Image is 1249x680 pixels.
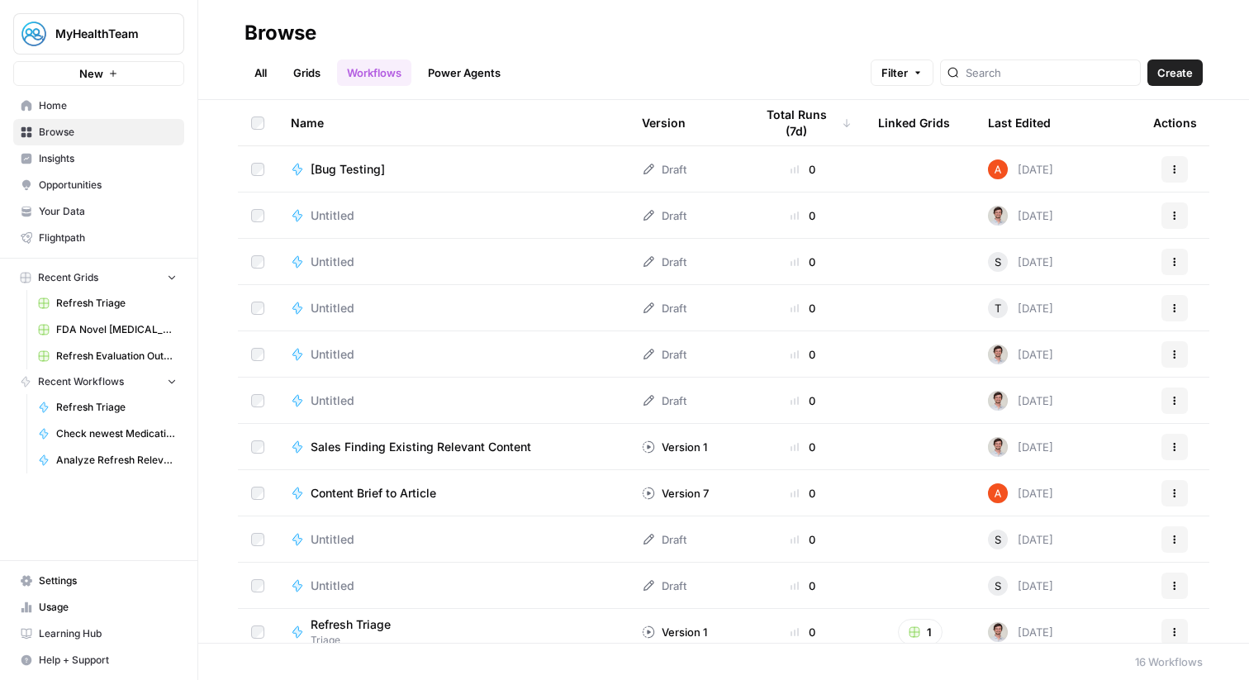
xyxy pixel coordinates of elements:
span: Your Data [39,204,177,219]
span: Opportunities [39,178,177,193]
div: [DATE] [988,622,1053,642]
span: Triage [311,633,404,648]
span: FDA Novel [MEDICAL_DATA] Approvals for 2025 [56,322,177,337]
a: Opportunities [13,172,184,198]
a: Refresh TriageTriage [291,616,615,648]
a: Content Brief to Article [291,485,615,502]
a: Home [13,93,184,119]
span: Flightpath [39,231,177,245]
div: 0 [754,254,852,270]
button: Workspace: MyHealthTeam [13,13,184,55]
button: Recent Grids [13,265,184,290]
span: Refresh Evaluation Outputs [56,349,177,364]
a: Untitled [291,531,615,548]
a: Grids [283,59,330,86]
div: Linked Grids [878,100,950,145]
span: Untitled [311,254,354,270]
div: [DATE] [988,206,1053,226]
span: New [79,65,103,82]
span: Filter [881,64,908,81]
div: 0 [754,624,852,640]
a: Learning Hub [13,621,184,647]
span: [Bug Testing] [311,161,385,178]
div: [DATE] [988,576,1053,596]
div: 0 [754,300,852,316]
div: 0 [754,161,852,178]
div: Draft [642,346,686,363]
span: Sales Finding Existing Relevant Content [311,439,531,455]
img: tdmuw9wfe40fkwq84phcceuazoww [988,206,1008,226]
a: Your Data [13,198,184,225]
span: Recent Workflows [38,374,124,389]
span: Untitled [311,300,354,316]
div: Version [642,100,686,145]
div: 0 [754,578,852,594]
span: Usage [39,600,177,615]
a: Untitled [291,207,615,224]
span: Refresh Triage [56,400,177,415]
a: Insights [13,145,184,172]
a: Untitled [291,392,615,409]
div: [DATE] [988,530,1053,549]
div: Draft [642,578,686,594]
div: [DATE] [988,483,1053,503]
div: Version 1 [642,624,707,640]
div: 0 [754,346,852,363]
img: tdmuw9wfe40fkwq84phcceuazoww [988,622,1008,642]
div: Actions [1153,100,1197,145]
div: [DATE] [988,159,1053,179]
a: Flightpath [13,225,184,251]
div: Draft [642,531,686,548]
a: All [245,59,277,86]
span: Analyze Refresh Relevancy [56,453,177,468]
img: tdmuw9wfe40fkwq84phcceuazoww [988,391,1008,411]
img: cje7zb9ux0f2nqyv5qqgv3u0jxek [988,159,1008,179]
span: Browse [39,125,177,140]
div: Version 1 [642,439,707,455]
div: Draft [642,161,686,178]
img: cje7zb9ux0f2nqyv5qqgv3u0jxek [988,483,1008,503]
a: Untitled [291,578,615,594]
span: Refresh Triage [311,616,391,633]
div: 0 [754,207,852,224]
div: Browse [245,20,316,46]
div: Draft [642,392,686,409]
div: Draft [642,207,686,224]
img: MyHealthTeam Logo [19,19,49,49]
span: Untitled [311,578,354,594]
a: Power Agents [418,59,511,86]
span: Untitled [311,392,354,409]
a: Refresh Evaluation Outputs [31,343,184,369]
a: Usage [13,594,184,621]
span: Check newest Medications [56,426,177,441]
a: Refresh Triage [31,394,184,421]
span: Learning Hub [39,626,177,641]
a: Check newest Medications [31,421,184,447]
button: Filter [871,59,933,86]
div: Draft [642,300,686,316]
div: [DATE] [988,252,1053,272]
span: Insights [39,151,177,166]
span: Untitled [311,531,354,548]
a: [Bug Testing] [291,161,615,178]
span: Settings [39,573,177,588]
img: tdmuw9wfe40fkwq84phcceuazoww [988,437,1008,457]
button: 1 [898,619,943,645]
div: 0 [754,392,852,409]
span: Untitled [311,346,354,363]
a: Sales Finding Existing Relevant Content [291,439,615,455]
a: Analyze Refresh Relevancy [31,447,184,473]
a: Untitled [291,254,615,270]
div: Name [291,100,615,145]
a: Untitled [291,300,615,316]
button: Create [1147,59,1203,86]
div: 0 [754,485,852,502]
span: Help + Support [39,653,177,668]
span: MyHealthTeam [55,26,155,42]
a: Untitled [291,346,615,363]
span: T [995,300,1001,316]
div: 0 [754,531,852,548]
a: Browse [13,119,184,145]
div: [DATE] [988,391,1053,411]
span: S [995,578,1001,594]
